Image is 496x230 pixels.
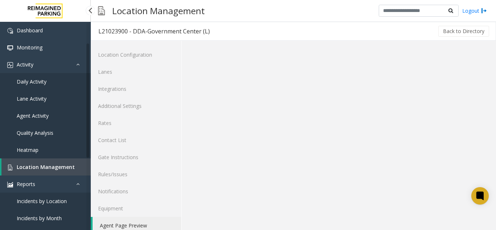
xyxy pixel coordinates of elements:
div: L21023900 - DDA-Government Center (L) [98,27,210,36]
span: Dashboard [17,27,43,34]
a: Logout [462,7,487,15]
span: Heatmap [17,146,38,153]
a: Location Management [1,158,91,175]
img: 'icon' [7,165,13,170]
span: Reports [17,181,35,187]
a: Gate Instructions [91,149,181,166]
img: 'icon' [7,62,13,68]
button: Back to Directory [438,26,489,37]
span: Agent Activity [17,112,49,119]
a: Additional Settings [91,97,181,114]
a: Equipment [91,200,181,217]
span: Monitoring [17,44,42,51]
a: Notifications [91,183,181,200]
a: Rates [91,114,181,132]
a: Rules/Issues [91,166,181,183]
a: Lanes [91,63,181,80]
span: Activity [17,61,33,68]
img: 'icon' [7,28,13,34]
span: Location Management [17,164,75,170]
a: Integrations [91,80,181,97]
span: Daily Activity [17,78,46,85]
img: 'icon' [7,182,13,187]
span: Incidents by Location [17,198,67,205]
h3: Location Management [109,2,208,20]
a: Contact List [91,132,181,149]
img: pageIcon [98,2,105,20]
span: Incidents by Month [17,215,62,222]
span: Quality Analysis [17,129,53,136]
img: 'icon' [7,45,13,51]
span: Lane Activity [17,95,46,102]
a: Location Configuration [91,46,181,63]
img: logout [481,7,487,15]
